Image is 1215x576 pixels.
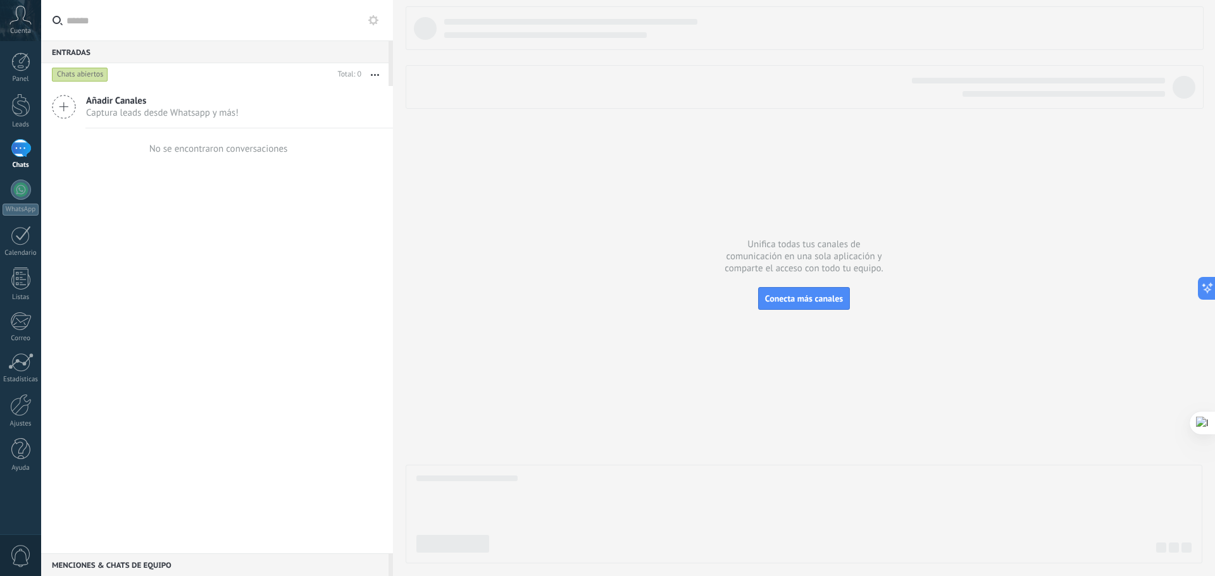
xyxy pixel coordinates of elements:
[3,293,39,302] div: Listas
[3,420,39,428] div: Ajustes
[10,27,31,35] span: Cuenta
[3,249,39,257] div: Calendario
[765,293,843,304] span: Conecta más canales
[3,204,39,216] div: WhatsApp
[3,75,39,83] div: Panel
[86,95,239,107] span: Añadir Canales
[41,40,389,63] div: Entradas
[52,67,108,82] div: Chats abiertos
[3,464,39,472] div: Ayuda
[333,68,361,81] div: Total: 0
[3,376,39,384] div: Estadísticas
[3,334,39,343] div: Correo
[149,143,288,155] div: No se encontraron conversaciones
[3,121,39,129] div: Leads
[3,161,39,169] div: Chats
[41,553,389,576] div: Menciones & Chats de equipo
[86,107,239,119] span: Captura leads desde Whatsapp y más!
[758,287,850,310] button: Conecta más canales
